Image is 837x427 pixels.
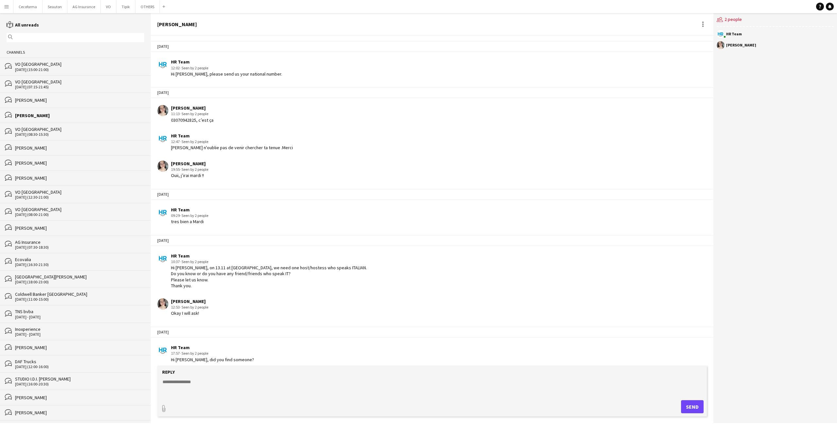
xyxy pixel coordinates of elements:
button: Tipik [116,0,135,13]
div: [PERSON_NAME] [171,298,208,304]
span: · Seen by 2 people [180,167,208,172]
div: [DATE] (12:00-16:00) [15,365,144,369]
div: [PERSON_NAME] [15,395,144,400]
div: VO [GEOGRAPHIC_DATA] [15,189,144,195]
div: [DATE] [151,87,713,98]
div: [DATE] [151,235,713,246]
div: 11:13 [171,111,214,117]
div: Coldwell Banker [GEOGRAPHIC_DATA] [15,291,144,297]
div: 09:29 [171,213,208,219]
div: [GEOGRAPHIC_DATA][PERSON_NAME] [15,274,144,280]
div: [PERSON_NAME] n'oublie pas de venir chercher ta tenue .Merci [171,145,293,151]
div: AG Insurance [15,239,144,245]
a: All unreads [7,22,39,28]
div: [PERSON_NAME] [15,410,144,416]
button: OTHERS [135,0,160,13]
div: 10:37 [171,259,367,265]
button: Send [681,400,704,413]
div: [PERSON_NAME] [15,97,144,103]
div: HR Team [726,32,742,36]
div: 12:47 [171,139,293,145]
div: [PERSON_NAME] [726,43,756,47]
span: · Seen by 2 people [180,259,208,264]
div: [DATE] [151,41,713,52]
div: [DATE] - [DATE] [15,315,144,319]
div: Inoxperience [15,326,144,332]
div: [DATE] (08:00-21:00) [15,212,144,217]
div: [PERSON_NAME] [15,160,144,166]
div: [DATE] (07:30-18:30) [15,245,144,250]
div: [PERSON_NAME] [15,225,144,231]
div: [DATE] (12:30-21:00) [15,195,144,200]
div: VO [GEOGRAPHIC_DATA] [15,61,144,67]
div: [DATE] (15:00-21:00) [15,67,144,72]
div: STUDIO I.D.I. [PERSON_NAME] [15,376,144,382]
div: 2 people [717,13,834,27]
div: Hi [PERSON_NAME], please send us your national number. [171,71,282,77]
div: [DATE] [151,189,713,200]
div: HR Team [171,59,282,65]
div: HR Team [171,133,293,139]
label: Reply [162,369,175,375]
div: [PERSON_NAME] [15,175,144,181]
div: [PERSON_NAME] [15,113,144,118]
span: · Seen by 2 people [180,139,208,144]
div: Ecovalia [15,257,144,262]
div: Ouii, j’irai mardi !! [171,172,208,178]
div: HR Team [171,253,367,259]
div: [DATE] [151,327,713,338]
div: [DATE] (16:00-20:30) [15,382,144,386]
div: [DATE] (18:00-23:00) [15,280,144,284]
div: VO [GEOGRAPHIC_DATA] [15,126,144,132]
button: AG Insurance [67,0,101,13]
span: · Seen by 2 people [180,305,208,310]
div: HR Team [171,207,208,213]
div: 19:55 [171,167,208,172]
div: [PERSON_NAME] [171,161,208,167]
div: VO [GEOGRAPHIC_DATA] [15,79,144,85]
div: Okay I will ask! [171,310,208,316]
div: DAF Trucks [15,359,144,365]
div: [PERSON_NAME] [157,21,197,27]
button: VO [101,0,116,13]
div: Hi [PERSON_NAME], did you find someone? [171,357,254,363]
span: · Seen by 2 people [180,351,208,356]
div: Hi [PERSON_NAME], on 13.11 at [GEOGRAPHIC_DATA], we need one host/hostess who speaks ITALIAN. Do ... [171,265,367,289]
div: 12:02 [171,65,282,71]
div: VO [GEOGRAPHIC_DATA] [15,206,144,212]
div: 12:53 [171,304,208,310]
div: [PERSON_NAME] [15,345,144,350]
div: [PERSON_NAME] [15,145,144,151]
div: 03070942825, c’est ça [171,117,214,123]
div: [DATE] (11:00-15:00) [15,297,144,302]
div: [PERSON_NAME] [171,105,214,111]
span: · Seen by 2 people [180,65,208,70]
button: Cecoforma [13,0,43,13]
span: · Seen by 2 people [180,213,208,218]
div: [DATE] (16:30-21:30) [15,262,144,267]
div: [DATE] (07:15-21:45) [15,85,144,89]
span: · Seen by 2 people [180,111,208,116]
div: [DATE] - [DATE] [15,332,144,337]
div: 17:57 [171,350,254,356]
button: Seauton [43,0,67,13]
div: tres bien a Mardi [171,219,208,224]
div: HR Team [171,345,254,350]
div: [DATE] (08:30-15:30) [15,132,144,137]
div: TNS bvba [15,309,144,314]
